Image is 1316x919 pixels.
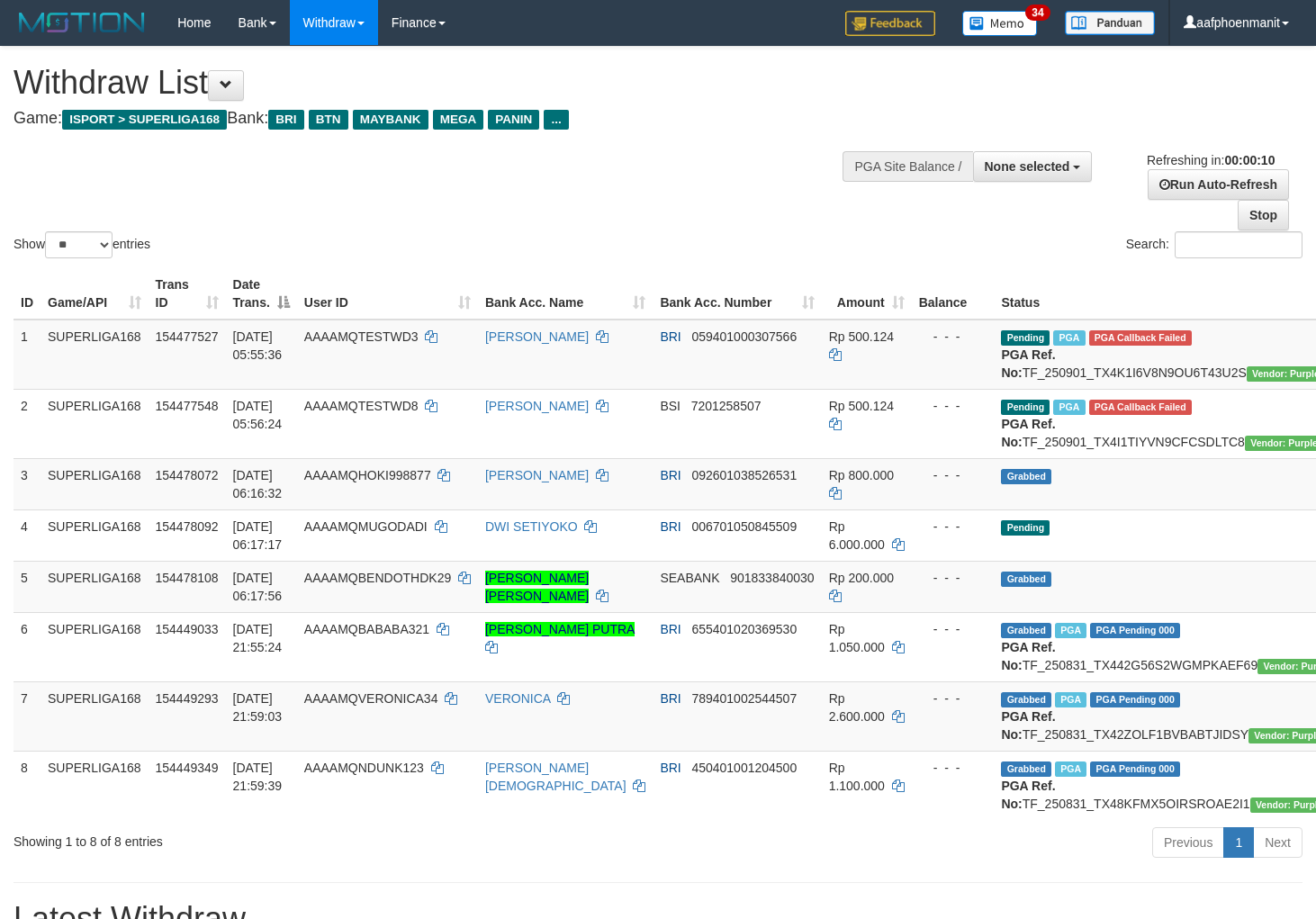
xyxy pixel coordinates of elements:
[1053,400,1085,415] span: Marked by aafmaleo
[304,329,419,344] span: AAAAMQTESTWD3
[485,571,589,603] a: [PERSON_NAME] [PERSON_NAME]
[62,110,227,130] span: ISPORT > SUPERLIGA168
[691,691,797,706] span: Copy 789401002544507 to clipboard
[485,329,589,344] a: [PERSON_NAME]
[156,691,219,706] span: 154449293
[14,825,535,851] div: Showing 1 to 8 of 8 entries
[660,468,681,482] span: BRI
[919,569,987,587] div: - - -
[233,691,283,724] span: [DATE] 21:59:03
[309,110,348,130] span: BTN
[41,389,149,458] td: SUPERLIGA168
[233,519,283,552] span: [DATE] 06:17:17
[660,519,681,534] span: BRI
[1089,330,1192,346] span: PGA Error
[1224,153,1275,167] strong: 00:00:10
[14,268,41,320] th: ID
[544,110,568,130] span: ...
[485,399,589,413] a: [PERSON_NAME]
[156,761,219,775] span: 154449349
[822,268,912,320] th: Amount: activate to sort column ascending
[41,751,149,820] td: SUPERLIGA168
[1055,623,1086,638] span: Marked by aafheankoy
[962,11,1038,36] img: Button%20Memo.svg
[14,110,860,128] h4: Game: Bank:
[304,519,428,534] span: AAAAMQMUGODADI
[1175,231,1302,258] input: Search:
[156,399,219,413] span: 154477548
[14,65,860,101] h1: Withdraw List
[1253,827,1302,858] a: Next
[660,399,681,413] span: BSI
[660,761,681,775] span: BRI
[691,399,762,413] span: Copy 7201258507 to clipboard
[41,681,149,751] td: SUPERLIGA168
[660,691,681,706] span: BRI
[829,468,894,482] span: Rp 800.000
[829,329,894,344] span: Rp 500.124
[660,622,681,636] span: BRI
[14,509,41,561] td: 4
[1001,417,1055,449] b: PGA Ref. No:
[1147,153,1275,167] span: Refreshing in:
[985,159,1070,174] span: None selected
[1001,572,1051,587] span: Grabbed
[1238,200,1289,230] a: Stop
[14,458,41,509] td: 3
[973,151,1093,182] button: None selected
[919,620,987,638] div: - - -
[691,329,797,344] span: Copy 059401000307566 to clipboard
[730,571,814,585] span: Copy 901833840030 to clipboard
[14,231,150,258] label: Show entries
[304,399,419,413] span: AAAAMQTESTWD8
[41,509,149,561] td: SUPERLIGA168
[14,612,41,681] td: 6
[1001,640,1055,672] b: PGA Ref. No:
[233,761,283,793] span: [DATE] 21:59:39
[233,468,283,500] span: [DATE] 06:16:32
[1223,827,1254,858] a: 1
[845,11,935,36] img: Feedback.jpg
[1001,330,1050,346] span: Pending
[433,110,484,130] span: MEGA
[41,458,149,509] td: SUPERLIGA168
[14,681,41,751] td: 7
[233,571,283,603] span: [DATE] 06:17:56
[1001,469,1051,484] span: Grabbed
[304,468,431,482] span: AAAAMQHOKI998877
[14,389,41,458] td: 2
[233,622,283,654] span: [DATE] 21:55:24
[1001,761,1051,777] span: Grabbed
[919,397,987,415] div: - - -
[485,691,550,706] a: VERONICA
[1089,400,1192,415] span: PGA Error
[919,759,987,777] div: - - -
[919,518,987,536] div: - - -
[660,329,681,344] span: BRI
[41,612,149,681] td: SUPERLIGA168
[829,691,885,724] span: Rp 2.600.000
[1001,400,1050,415] span: Pending
[156,329,219,344] span: 154477527
[304,761,424,775] span: AAAAMQNDUNK123
[156,519,219,534] span: 154478092
[41,320,149,390] td: SUPERLIGA168
[829,622,885,654] span: Rp 1.050.000
[156,622,219,636] span: 154449033
[45,231,113,258] select: Showentries
[297,268,478,320] th: User ID: activate to sort column ascending
[41,268,149,320] th: Game/API: activate to sort column ascending
[156,571,219,585] span: 154478108
[653,268,821,320] th: Bank Acc. Number: activate to sort column ascending
[233,399,283,431] span: [DATE] 05:56:24
[919,689,987,707] div: - - -
[691,468,797,482] span: Copy 092601038526531 to clipboard
[843,151,972,182] div: PGA Site Balance /
[353,110,428,130] span: MAYBANK
[226,268,297,320] th: Date Trans.: activate to sort column descending
[1055,761,1086,777] span: Marked by aafheankoy
[919,328,987,346] div: - - -
[1126,231,1302,258] label: Search:
[1001,779,1055,811] b: PGA Ref. No:
[233,329,283,362] span: [DATE] 05:55:36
